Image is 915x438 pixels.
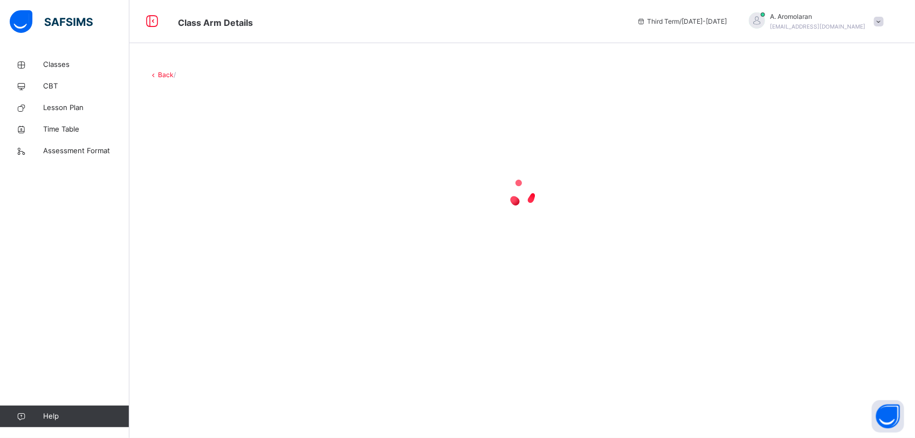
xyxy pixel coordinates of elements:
[43,411,129,422] span: Help
[770,23,866,30] span: [EMAIL_ADDRESS][DOMAIN_NAME]
[43,146,129,156] span: Assessment Format
[10,10,93,33] img: safsims
[43,59,129,70] span: Classes
[178,17,253,28] span: Class Arm Details
[637,17,727,26] span: session/term information
[43,81,129,92] span: CBT
[770,12,866,22] span: A. Aromolaran
[43,124,129,135] span: Time Table
[158,71,174,79] a: Back
[43,102,129,113] span: Lesson Plan
[174,71,176,79] span: /
[872,400,904,433] button: Open asap
[738,12,889,31] div: A.Aromolaran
